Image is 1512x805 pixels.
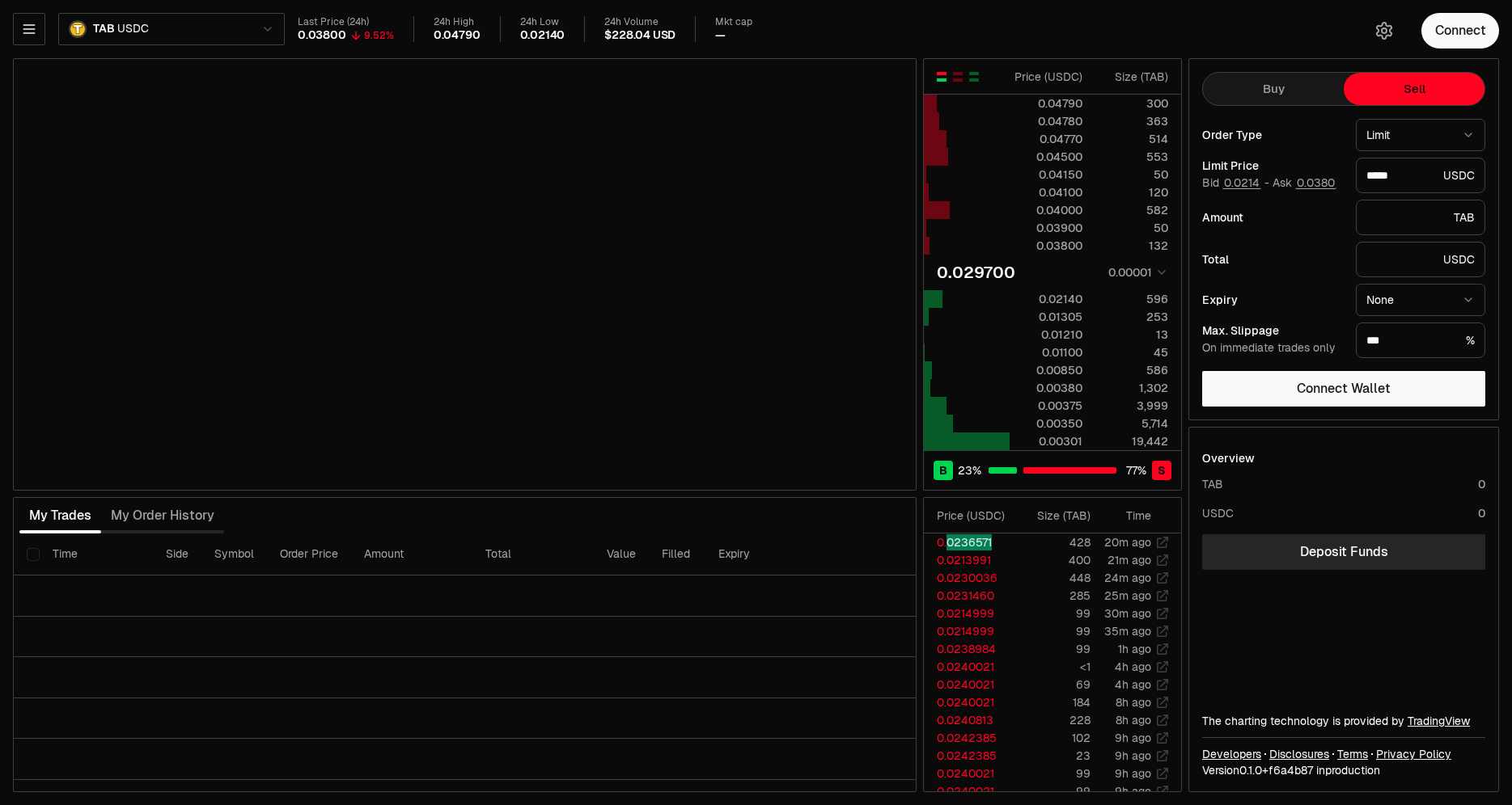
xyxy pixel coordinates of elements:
[924,658,1016,676] td: 0.0240021
[1010,166,1082,183] div: 0.04150
[1016,693,1091,711] td: 184
[1010,238,1082,254] div: 0.03800
[924,640,1016,658] td: 0.0238984
[201,533,267,575] th: Symbol
[153,533,201,575] th: Side
[937,508,1015,524] div: Price ( USDC )
[924,587,1016,605] td: 0.0231460
[715,16,752,28] div: Mkt cap
[101,499,224,532] button: My Order History
[1096,202,1168,218] div: 582
[1096,309,1168,325] div: 253
[351,533,472,575] th: Amount
[1269,746,1329,762] a: Disclosures
[1202,762,1485,778] div: Version 0.1.0 + in production
[1096,95,1168,112] div: 300
[298,28,346,43] div: 0.03800
[1096,220,1168,236] div: 50
[1126,462,1146,478] span: 77 %
[434,28,481,43] div: 0.04790
[1356,242,1485,277] div: USDC
[1010,113,1082,129] div: 0.04780
[1010,149,1082,165] div: 0.04500
[1356,322,1485,358] div: %
[1104,624,1151,639] time: 35m ago
[604,28,676,43] div: $228.04 USD
[1478,476,1485,492] div: 0
[1010,220,1082,236] div: 0.03900
[1010,380,1082,396] div: 0.00380
[1016,569,1091,587] td: 448
[1108,553,1151,567] time: 21m ago
[1010,202,1082,218] div: 0.04000
[924,533,1016,551] td: 0.0236571
[1408,714,1470,728] a: TradingView
[1010,69,1082,85] div: Price ( USDC )
[1029,508,1091,524] div: Size ( TAB )
[520,28,565,43] div: 0.02140
[924,551,1016,569] td: 0.0213991
[924,622,1016,640] td: 0.0214999
[1016,551,1091,569] td: 400
[1016,782,1091,800] td: 99
[1202,713,1485,729] div: The charting technology is provided by
[434,16,481,28] div: 24h High
[1010,415,1082,432] div: 0.00350
[1016,658,1091,676] td: <1
[1010,433,1082,449] div: 0.00301
[19,499,101,532] button: My Trades
[939,462,947,478] span: B
[298,16,394,28] div: Last Price (24h)
[1202,176,1269,191] span: Bid -
[1096,69,1168,85] div: Size ( TAB )
[1104,588,1151,603] time: 25m ago
[1203,73,1344,105] button: Buy
[1016,622,1091,640] td: 99
[924,765,1016,782] td: 0.0240021
[1115,677,1151,692] time: 4h ago
[1202,534,1485,570] a: Deposit Funds
[937,261,1015,284] div: 0.029700
[14,59,916,490] iframe: Financial Chart
[1096,149,1168,165] div: 553
[1337,746,1368,762] a: Terms
[1115,784,1151,799] time: 9h ago
[1115,748,1151,763] time: 9h ago
[1202,129,1343,141] div: Order Type
[1222,176,1261,189] button: 0.0214
[935,70,948,83] button: Show Buy and Sell Orders
[1096,131,1168,147] div: 514
[924,693,1016,711] td: 0.0240021
[1096,398,1168,414] div: 3,999
[1202,254,1343,265] div: Total
[1202,160,1343,171] div: Limit Price
[1202,212,1343,223] div: Amount
[1421,13,1499,48] button: Connect
[924,729,1016,747] td: 0.0242385
[924,676,1016,693] td: 0.0240021
[1103,263,1168,282] button: 0.00001
[1016,729,1091,747] td: 102
[472,533,594,575] th: Total
[117,22,148,36] span: USDC
[1356,119,1485,151] button: Limit
[604,16,676,28] div: 24h Volume
[1016,765,1091,782] td: 99
[1118,642,1151,656] time: 1h ago
[649,533,705,575] th: Filled
[958,462,981,478] span: 23 %
[1016,605,1091,622] td: 99
[1202,294,1343,306] div: Expiry
[1295,176,1336,189] button: 0.0380
[1010,309,1082,325] div: 0.01305
[1096,166,1168,183] div: 50
[1273,176,1336,191] span: Ask
[1096,380,1168,396] div: 1,302
[1202,325,1343,336] div: Max. Slippage
[924,569,1016,587] td: 0.0230036
[715,28,726,43] div: —
[951,70,964,83] button: Show Sell Orders Only
[1158,462,1166,478] span: S
[1202,746,1261,762] a: Developers
[40,533,153,575] th: Time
